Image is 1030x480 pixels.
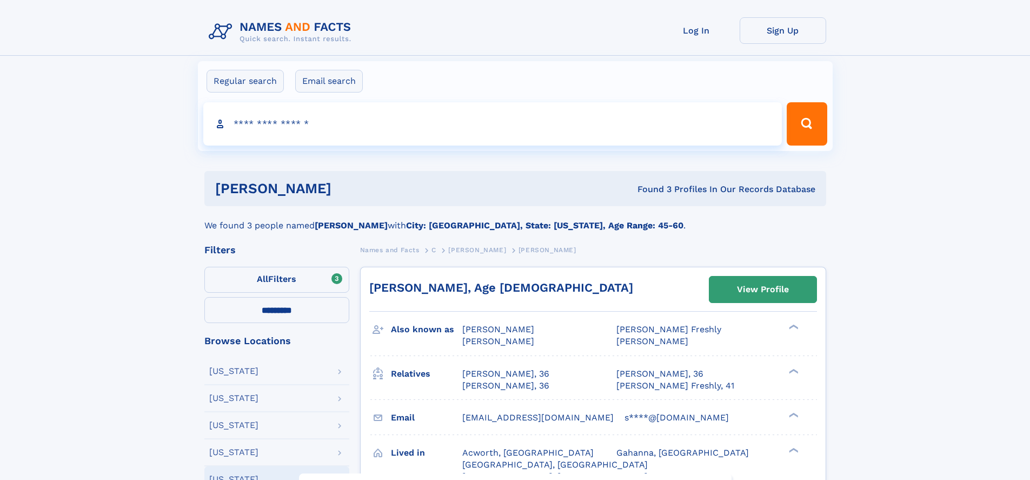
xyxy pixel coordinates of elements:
[204,267,349,293] label: Filters
[616,380,734,392] a: [PERSON_NAME] Freshly, 41
[462,448,594,458] span: Acworth, [GEOGRAPHIC_DATA]
[653,17,740,44] a: Log In
[448,246,506,254] span: [PERSON_NAME]
[315,220,388,231] b: [PERSON_NAME]
[207,70,284,93] label: Regular search
[462,324,534,334] span: [PERSON_NAME]
[786,324,799,331] div: ❯
[462,336,534,346] span: [PERSON_NAME]
[484,183,815,195] div: Found 3 Profiles In Our Records Database
[616,448,749,458] span: Gahanna, [GEOGRAPHIC_DATA]
[740,17,826,44] a: Sign Up
[462,459,648,470] span: [GEOGRAPHIC_DATA], [GEOGRAPHIC_DATA]
[215,182,484,195] h1: [PERSON_NAME]
[391,365,462,383] h3: Relatives
[737,277,789,302] div: View Profile
[203,102,782,146] input: search input
[786,446,799,453] div: ❯
[616,368,703,380] a: [PERSON_NAME], 36
[360,243,420,257] a: Names and Facts
[616,324,721,334] span: [PERSON_NAME] Freshly
[462,380,549,392] a: [PERSON_NAME], 36
[786,411,799,418] div: ❯
[448,243,506,257] a: [PERSON_NAME]
[257,274,268,284] span: All
[462,368,549,380] a: [PERSON_NAME], 36
[462,412,614,423] span: [EMAIL_ADDRESS][DOMAIN_NAME]
[431,246,436,254] span: C
[209,367,258,376] div: [US_STATE]
[616,336,688,346] span: [PERSON_NAME]
[786,367,799,374] div: ❯
[391,444,462,462] h3: Lived in
[204,245,349,255] div: Filters
[709,277,816,303] a: View Profile
[519,246,576,254] span: [PERSON_NAME]
[209,421,258,430] div: [US_STATE]
[787,102,827,146] button: Search Button
[204,336,349,346] div: Browse Locations
[209,394,258,403] div: [US_STATE]
[391,320,462,339] h3: Also known as
[204,17,360,47] img: Logo Names and Facts
[204,206,826,232] div: We found 3 people named with .
[295,70,363,93] label: Email search
[406,220,683,231] b: City: [GEOGRAPHIC_DATA], State: [US_STATE], Age Range: 45-60
[209,448,258,457] div: [US_STATE]
[369,281,633,294] a: [PERSON_NAME], Age [DEMOGRAPHIC_DATA]
[431,243,436,257] a: C
[391,409,462,427] h3: Email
